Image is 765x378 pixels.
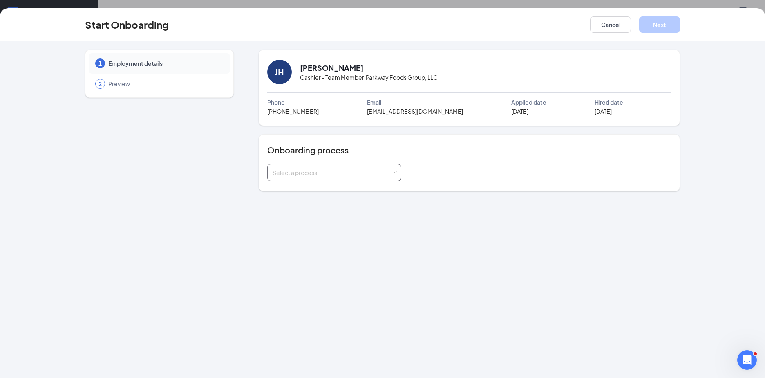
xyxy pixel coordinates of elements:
[367,107,463,116] span: [EMAIL_ADDRESS][DOMAIN_NAME]
[98,59,102,67] span: 1
[108,59,222,67] span: Employment details
[511,107,528,116] span: [DATE]
[267,144,671,156] h4: Onboarding process
[267,98,285,107] span: Phone
[639,16,680,33] button: Next
[595,107,612,116] span: [DATE]
[300,73,438,82] span: Cashier - Team Member · Parkway Foods Group, LLC
[737,350,757,370] iframe: Intercom live chat
[275,66,284,78] div: JH
[108,80,222,88] span: Preview
[590,16,631,33] button: Cancel
[367,98,381,107] span: Email
[511,98,546,107] span: Applied date
[300,63,363,73] h2: [PERSON_NAME]
[267,107,319,116] span: [PHONE_NUMBER]
[85,18,169,32] h3: Start Onboarding
[595,98,623,107] span: Hired date
[98,80,102,88] span: 2
[273,169,392,177] div: Select a process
